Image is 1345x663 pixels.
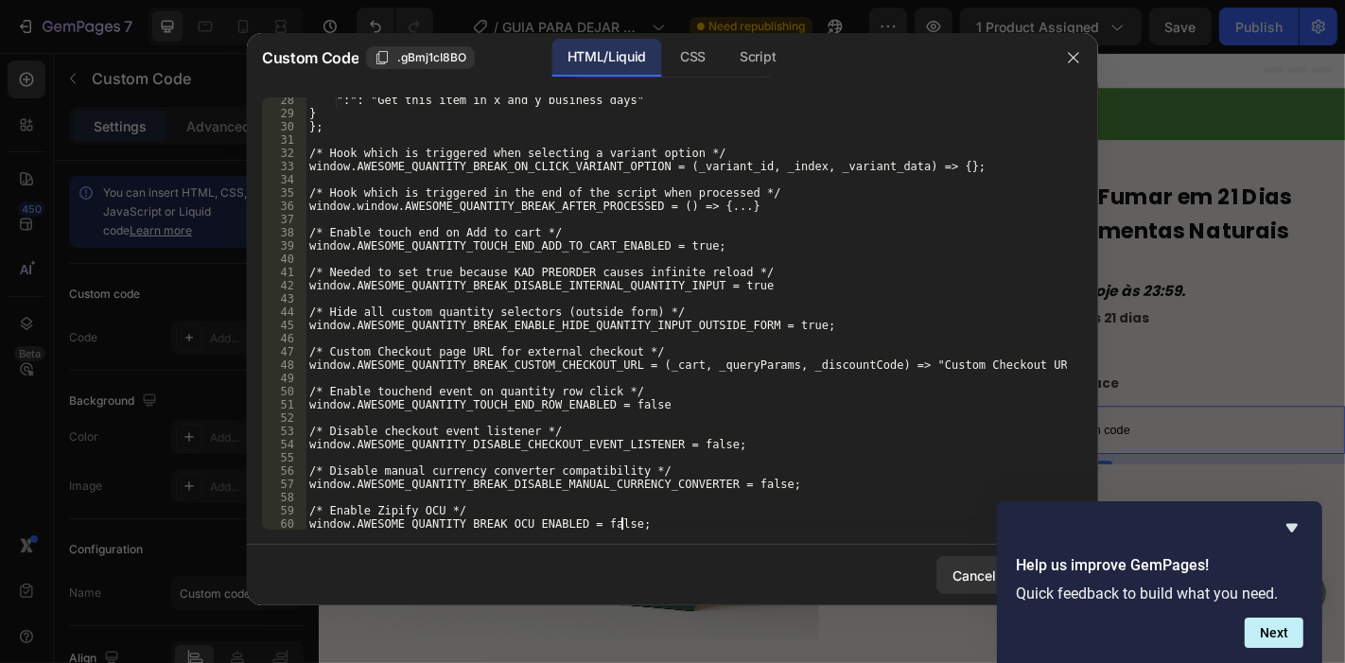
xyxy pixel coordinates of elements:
div: 51 [262,398,306,411]
button: Hide survey [1281,516,1303,539]
div: €9,90 [582,218,633,247]
div: 50 [262,385,306,398]
div: 31 [262,133,306,147]
div: 37 [262,213,306,226]
span: .gBmj1cI8BO [397,49,466,66]
div: 38 [262,226,306,239]
div: 28 [262,94,306,107]
div: Script [725,39,791,77]
div: 33 [262,160,306,173]
h1: Respira Livre: Deixa de Fumar em 21 Dias com Apoio Real e Ferramentas Naturais [582,139,1135,218]
div: 53 [262,425,306,438]
div: 52 [262,411,306,425]
div: 35 [262,186,306,200]
button: Next question [1245,618,1303,648]
div: €14,90 [640,218,705,248]
div: 59 [262,504,306,517]
button: .gBmj1cI8BO [366,46,475,69]
div: 44 [262,305,306,319]
button: Adicionar ao Carrinho [582,455,849,495]
div: 57 [262,478,306,491]
div: 49 [262,372,306,385]
div: 29 [262,107,306,120]
img: Alt Image [582,96,657,139]
p: Quick feedback to build what you need. [1016,584,1303,602]
div: Cancel [952,566,996,585]
div: 32 [262,147,306,160]
div: 48 [262,358,306,372]
div: 47 [262,345,306,358]
div: 46 [262,332,306,345]
div: 41 [262,266,306,279]
div: 54 [262,438,306,451]
span: Custom Code [262,46,358,69]
span: Custom code [582,406,1135,428]
div: HTML/Liquid [552,39,661,77]
div: 58 [262,491,306,504]
div: 45 [262,319,306,332]
span: 4.9 | 147 Avaliações [667,111,803,130]
h2: Oferta de lançamento! Termina hoje às 23:59. [582,248,1135,279]
div: 34 [262,173,306,186]
div: Custom Code [605,364,686,381]
div: 42 [262,279,306,292]
div: 56 [262,464,306,478]
button: Cancel [936,556,1012,594]
h2: 🕒 Método passo a passo em apenas 21 dias 🔒 Pagamento 100% seguro ⚡ Entrega imediata por email 💚 C... [582,279,1135,379]
div: Adicionar ao Carrinho [637,466,819,483]
div: CSS [665,39,721,77]
div: 36 [262,200,306,213]
div: 43 [262,292,306,305]
h2: Help us improve GemPages! [1016,554,1303,577]
div: Help us improve GemPages! [1016,516,1303,648]
div: 40 [262,253,306,266]
div: 60 [262,517,306,531]
div: 55 [262,451,306,464]
div: 30 [262,120,306,133]
div: 39 [262,239,306,253]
